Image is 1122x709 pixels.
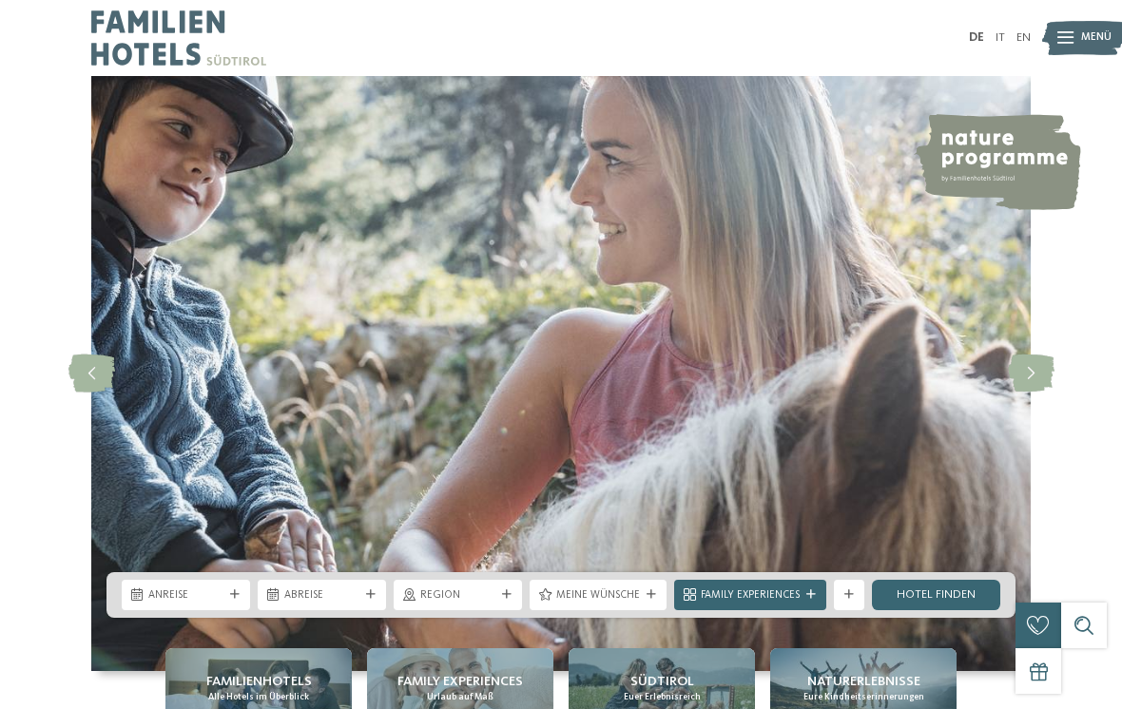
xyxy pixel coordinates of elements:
[803,691,924,703] span: Eure Kindheitserinnerungen
[701,588,800,604] span: Family Experiences
[208,691,309,703] span: Alle Hotels im Überblick
[284,588,359,604] span: Abreise
[996,31,1005,44] a: IT
[148,588,223,604] span: Anreise
[427,691,493,703] span: Urlaub auf Maß
[872,580,1000,610] a: Hotel finden
[206,672,312,691] span: Familienhotels
[624,691,701,703] span: Euer Erlebnisreich
[556,588,640,604] span: Meine Wünsche
[1081,30,1112,46] span: Menü
[630,672,694,691] span: Südtirol
[807,672,920,691] span: Naturerlebnisse
[397,672,523,691] span: Family Experiences
[914,114,1081,210] img: nature programme by Familienhotels Südtirol
[91,76,1031,671] img: Familienhotels Südtirol: The happy family places
[1016,31,1031,44] a: EN
[969,31,984,44] a: DE
[420,588,495,604] span: Region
